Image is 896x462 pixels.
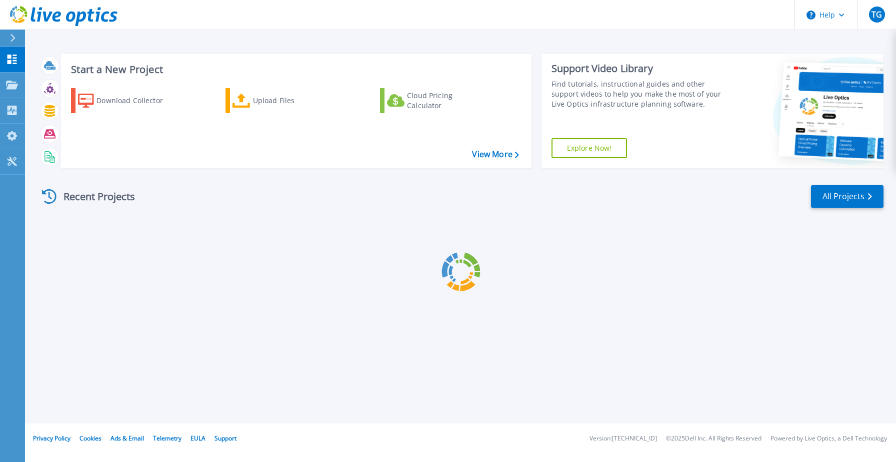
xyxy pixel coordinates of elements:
a: EULA [190,434,205,442]
div: Cloud Pricing Calculator [407,91,487,111]
a: Download Collector [71,88,182,113]
div: Find tutorials, instructional guides and other support videos to help you make the most of your L... [551,79,725,109]
a: Upload Files [225,88,337,113]
a: Telemetry [153,434,181,442]
div: Recent Projects [38,184,148,209]
h3: Start a New Project [71,64,518,75]
li: © 2025 Dell Inc. All Rights Reserved [666,435,761,442]
div: Support Video Library [551,62,725,75]
li: Version: [TECHNICAL_ID] [589,435,657,442]
span: TG [871,11,882,19]
a: Support [214,434,236,442]
a: Explore Now! [551,138,627,158]
a: Ads & Email [110,434,144,442]
a: Privacy Policy [33,434,70,442]
a: Cookies [79,434,101,442]
li: Powered by Live Optics, a Dell Technology [770,435,887,442]
a: View More [472,150,518,159]
a: Cloud Pricing Calculator [380,88,491,113]
div: Upload Files [253,91,333,111]
a: All Projects [811,185,883,208]
div: Download Collector [96,91,176,111]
